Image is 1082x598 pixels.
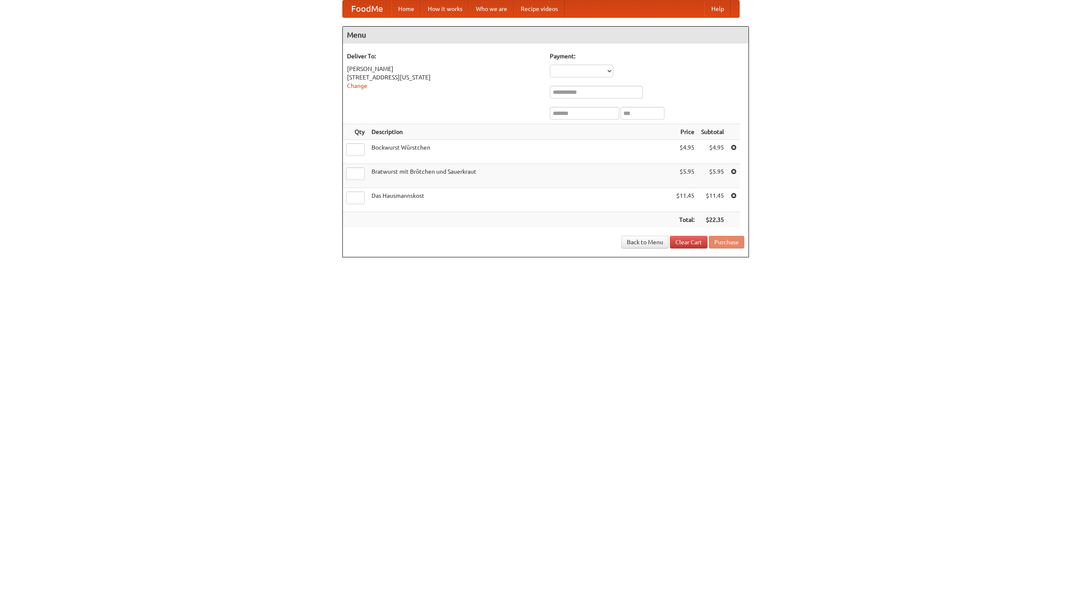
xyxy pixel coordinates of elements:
[698,124,727,140] th: Subtotal
[343,124,368,140] th: Qty
[709,236,744,248] button: Purchase
[673,140,698,164] td: $4.95
[368,188,673,212] td: Das Hausmannskost
[343,0,391,17] a: FoodMe
[698,140,727,164] td: $4.95
[698,212,727,228] th: $22.35
[621,236,669,248] a: Back to Menu
[514,0,565,17] a: Recipe videos
[673,164,698,188] td: $5.95
[368,140,673,164] td: Bockwurst Würstchen
[391,0,421,17] a: Home
[347,82,367,89] a: Change
[347,52,541,60] h5: Deliver To:
[347,65,541,73] div: [PERSON_NAME]
[673,188,698,212] td: $11.45
[421,0,469,17] a: How it works
[698,188,727,212] td: $11.45
[368,164,673,188] td: Bratwurst mit Brötchen und Sauerkraut
[343,27,749,44] h4: Menu
[368,124,673,140] th: Description
[673,124,698,140] th: Price
[705,0,731,17] a: Help
[550,52,744,60] h5: Payment:
[670,236,708,248] a: Clear Cart
[347,73,541,82] div: [STREET_ADDRESS][US_STATE]
[673,212,698,228] th: Total:
[469,0,514,17] a: Who we are
[698,164,727,188] td: $5.95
